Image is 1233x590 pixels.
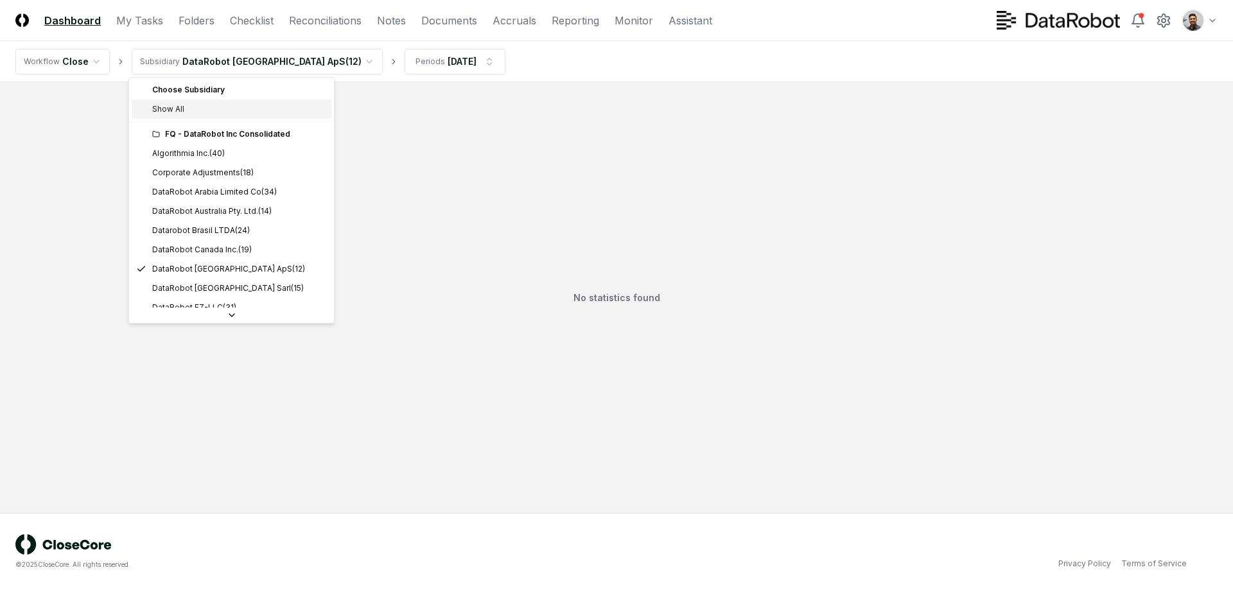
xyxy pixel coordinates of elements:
[209,148,225,159] div: ( 40 )
[152,282,304,294] div: DataRobot [GEOGRAPHIC_DATA] Sarl
[152,128,326,140] div: FQ - DataRobot Inc Consolidated
[292,263,305,275] div: ( 12 )
[291,282,304,294] div: ( 15 )
[152,225,250,236] div: Datarobot Brasil LTDA
[152,148,225,159] div: Algorithmia Inc.
[132,80,331,100] div: Choose Subsidiary
[261,186,277,198] div: ( 34 )
[152,302,236,313] div: DataRobot FZ-LLC
[258,205,272,217] div: ( 14 )
[238,244,252,256] div: ( 19 )
[152,205,272,217] div: DataRobot Australia Pty. Ltd.
[152,244,252,256] div: DataRobot Canada Inc.
[223,302,236,313] div: ( 31 )
[235,225,250,236] div: ( 24 )
[240,167,254,178] div: ( 18 )
[152,167,254,178] div: Corporate Adjustments
[152,103,184,115] span: Show All
[152,263,305,275] div: DataRobot [GEOGRAPHIC_DATA] ApS
[152,186,277,198] div: DataRobot Arabia Limited Co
